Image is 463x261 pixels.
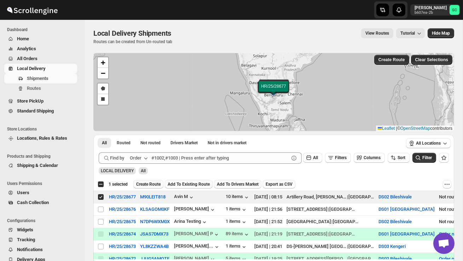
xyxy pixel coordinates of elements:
[415,57,448,63] span: Clear Selections
[269,87,279,95] img: Marker
[287,218,375,225] div: |
[406,138,451,148] button: All Locations
[396,28,425,38] button: Tutorial
[226,219,248,226] button: 1 items
[110,155,124,162] span: Find by
[101,58,105,67] span: +
[4,188,77,198] button: Users
[174,231,220,238] button: [PERSON_NAME] P
[378,57,405,63] span: Create Route
[93,39,174,45] p: Routes can be created from Un-routed tab
[376,126,454,132] div: © contributors
[263,180,295,188] button: Export as CSV
[214,180,261,188] button: Add To Drivers Market
[133,180,163,188] button: Create Route
[203,138,251,148] button: Un-claimable
[374,55,409,65] button: Create Route
[170,140,198,146] span: Drivers Market
[168,181,210,187] span: Add To Existing Route
[140,194,166,199] button: M90LEIT818
[4,44,77,54] button: Analytics
[17,98,44,104] span: Store PickUp
[348,193,375,201] div: [GEOGRAPHIC_DATA]
[4,74,77,83] button: Shipments
[226,231,250,238] div: 89 items
[268,87,279,94] img: Marker
[109,244,136,249] button: HR/25/28673
[410,4,460,16] button: User menu
[365,30,389,36] span: View Routes
[379,231,435,237] button: DS01 [GEOGRAPHIC_DATA]
[217,181,259,187] span: Add To Drivers Market
[117,140,131,146] span: Routed
[17,247,43,252] span: Notifications
[102,140,107,146] span: All
[98,94,108,105] a: Draw a rectangle
[141,168,146,173] span: All
[379,219,412,224] button: DS02 Bileshivale
[4,133,77,143] button: Locations, Rules & Rates
[266,181,293,187] span: Export as CSV
[140,207,169,212] button: KLSAGOM0KF
[287,243,347,250] div: DS-[PERSON_NAME] [GEOGRAPHIC_DATA]
[140,231,168,237] button: JSAS7DMX73
[140,219,170,224] button: N7DP6WXM0X
[151,152,289,164] input: #1002,#1003 | Press enter after typing
[354,153,385,163] button: Columns
[226,206,248,213] button: 1 items
[17,108,54,114] span: Standard Shipping
[287,231,328,238] div: [STREET_ADDRESS]
[166,138,202,148] button: Claimable
[17,36,29,41] span: Home
[17,56,37,61] span: All Orders
[287,231,375,238] div: |
[109,194,136,199] div: HR/25/28677
[400,31,415,36] span: Tutorial
[361,28,393,38] button: view route
[93,29,171,37] span: Local Delivery Shipments
[27,76,48,81] span: Shipments
[17,163,58,168] span: Shipping & Calendar
[165,180,213,188] button: Add To Existing Route
[112,138,135,148] button: Routed
[174,243,213,249] div: [PERSON_NAME]...
[303,153,322,163] button: All
[109,207,136,212] button: HR/25/28676
[428,28,454,38] button: Map action label
[396,126,397,131] span: |
[379,194,412,199] button: DS02 Bileshivale
[4,245,77,255] button: Notifications
[4,161,77,170] button: Shipping & Calendar
[17,190,29,195] span: Users
[267,87,278,95] img: Marker
[226,243,248,250] button: 1 items
[101,69,105,77] span: −
[7,27,80,33] span: Dashboard
[4,235,77,245] button: Tracking
[287,193,347,201] div: Artillery Road, [PERSON_NAME], [PERSON_NAME], [GEOGRAPHIC_DATA]
[4,54,77,64] button: All Orders
[287,206,375,213] div: |
[17,135,67,141] span: Locations, Rules & Rates
[7,153,80,159] span: Products and Shipping
[136,181,161,187] span: Create Route
[174,194,195,201] div: Avin M
[329,206,355,213] div: [GEOGRAPHIC_DATA]
[287,206,328,213] div: [STREET_ADDRESS]
[269,86,279,94] img: Marker
[109,231,136,237] div: HR/25/28674
[379,207,435,212] button: DS01 [GEOGRAPHIC_DATA]
[254,206,282,213] div: [DATE] | 21:56
[398,155,405,160] span: Sort
[411,55,452,65] button: Clear Selections
[325,153,351,163] button: Filters
[109,181,128,187] span: 1 selected
[268,87,279,94] img: Marker
[254,243,282,250] div: [DATE] | 20:41
[17,66,46,71] span: Local Delivery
